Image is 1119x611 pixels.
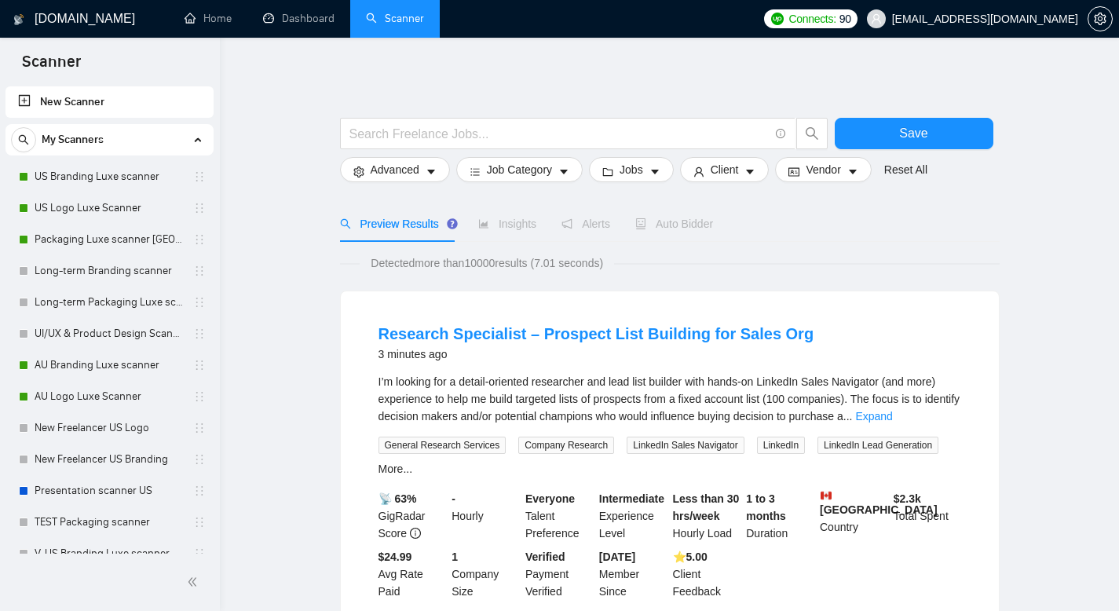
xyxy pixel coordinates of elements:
[193,265,206,277] span: holder
[185,12,232,25] a: homeHome
[378,492,417,505] b: 📡 63%
[35,224,184,255] a: Packaging Luxe scanner [GEOGRAPHIC_DATA]
[817,437,938,454] span: LinkedIn Lead Generation
[366,12,424,25] a: searchScanner
[35,381,184,412] a: AU Logo Luxe Scanner
[193,296,206,309] span: holder
[378,373,961,425] div: I’m looking for a detail-oriented researcher and lead list builder with hands-on LinkedIn Sales N...
[35,444,184,475] a: New Freelancer US Branding
[452,551,458,563] b: 1
[13,7,24,32] img: logo
[371,161,419,178] span: Advanced
[776,129,786,139] span: info-circle
[193,233,206,246] span: holder
[448,490,522,542] div: Hourly
[522,548,596,600] div: Payment Verified
[375,548,449,600] div: Avg Rate Paid
[680,157,770,182] button: userClientcaret-down
[263,12,335,25] a: dashboardDashboard
[353,166,364,177] span: setting
[673,492,740,522] b: Less than 30 hrs/week
[1088,13,1113,25] a: setting
[193,390,206,403] span: holder
[602,166,613,177] span: folder
[673,551,708,563] b: ⭐️ 5.00
[894,492,921,505] b: $ 2.3k
[349,124,769,144] input: Search Freelance Jobs...
[518,437,614,454] span: Company Research
[42,124,104,155] span: My Scanners
[855,410,892,423] a: Expand
[884,161,927,178] a: Reset All
[788,166,799,177] span: idcard
[35,255,184,287] a: Long-term Branding scanner
[378,437,506,454] span: General Research Services
[193,327,206,340] span: holder
[410,528,421,539] span: info-circle
[635,218,713,230] span: Auto Bidder
[193,547,206,560] span: holder
[35,349,184,381] a: AU Branding Luxe scanner
[525,551,565,563] b: Verified
[5,124,214,569] li: My Scanners
[1066,558,1103,595] iframe: Intercom live chat
[193,359,206,371] span: holder
[478,218,536,230] span: Insights
[670,490,744,542] div: Hourly Load
[847,166,858,177] span: caret-down
[821,490,832,501] img: 🇨🇦
[35,475,184,507] a: Presentation scanner US
[620,161,643,178] span: Jobs
[775,157,871,182] button: idcardVendorcaret-down
[835,118,993,149] button: Save
[478,218,489,229] span: area-chart
[35,287,184,318] a: Long-term Packaging Luxe scanner
[839,10,851,27] span: 90
[35,318,184,349] a: UI/UX & Product Design Scanner
[426,166,437,177] span: caret-down
[757,437,805,454] span: LinkedIn
[627,437,744,454] span: LinkedIn Sales Navigator
[561,218,610,230] span: Alerts
[589,157,674,182] button: folderJobscaret-down
[193,516,206,529] span: holder
[452,492,455,505] b: -
[796,118,828,149] button: search
[340,218,351,229] span: search
[806,161,840,178] span: Vendor
[487,161,552,178] span: Job Category
[340,157,450,182] button: settingAdvancedcaret-down
[445,217,459,231] div: Tooltip anchor
[340,218,453,230] span: Preview Results
[558,166,569,177] span: caret-down
[5,86,214,118] li: New Scanner
[746,492,786,522] b: 1 to 3 months
[378,463,413,475] a: More...
[12,134,35,145] span: search
[193,453,206,466] span: holder
[35,161,184,192] a: US Branding Luxe scanner
[711,161,739,178] span: Client
[193,422,206,434] span: holder
[456,157,583,182] button: barsJob Categorycaret-down
[375,490,449,542] div: GigRadar Score
[18,86,201,118] a: New Scanner
[596,490,670,542] div: Experience Level
[843,410,853,423] span: ...
[193,170,206,183] span: holder
[187,574,203,590] span: double-left
[599,492,664,505] b: Intermediate
[1088,6,1113,31] button: setting
[448,548,522,600] div: Company Size
[35,507,184,538] a: TEST Packaging scanner
[378,375,960,423] span: I’m looking for a detail-oriented researcher and lead list builder with hands-on LinkedIn Sales N...
[9,50,93,83] span: Scanner
[360,254,614,272] span: Detected more than 10000 results (7.01 seconds)
[193,202,206,214] span: holder
[35,538,184,569] a: V. US Branding Luxe scanner
[635,218,646,229] span: robot
[561,218,572,229] span: notification
[378,325,814,342] a: Research Specialist – Prospect List Building for Sales Org
[596,548,670,600] div: Member Since
[693,166,704,177] span: user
